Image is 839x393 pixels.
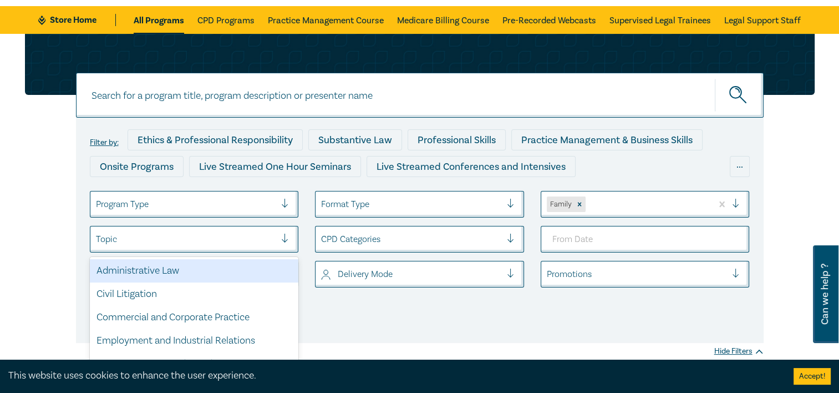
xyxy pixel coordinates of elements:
[609,6,711,34] a: Supervised Legal Trainees
[408,129,506,150] div: Professional Skills
[714,346,764,357] div: Hide Filters
[271,183,399,204] div: Pre-Recorded Webcasts
[820,252,830,336] span: Can we help ?
[511,129,703,150] div: Practice Management & Business Skills
[588,198,590,210] input: select
[76,73,764,118] input: Search for a program title, program description or presenter name
[502,6,596,34] a: Pre-Recorded Webcasts
[96,198,98,210] input: select
[90,283,299,306] div: Civil Litigation
[96,233,98,245] input: select
[90,183,266,204] div: Live Streamed Practical Workshops
[321,268,323,280] input: select
[90,259,299,283] div: Administrative Law
[541,226,750,253] input: From Date
[531,183,633,204] div: National Programs
[308,129,402,150] div: Substantive Law
[397,6,489,34] a: Medicare Billing Course
[90,329,299,352] div: Employment and Industrial Relations
[90,138,119,147] label: Filter by:
[573,196,586,212] div: Remove Family
[730,156,750,177] div: ...
[38,14,115,26] a: Store Home
[90,306,299,329] div: Commercial and Corporate Practice
[404,183,526,204] div: 10 CPD Point Packages
[547,268,549,280] input: select
[90,156,184,177] div: Onsite Programs
[189,156,361,177] div: Live Streamed One Hour Seminars
[321,198,323,210] input: select
[90,352,299,376] div: Lawyer’s Skills including Advocacy
[268,6,384,34] a: Practice Management Course
[547,196,573,212] div: Family
[128,129,303,150] div: Ethics & Professional Responsibility
[367,156,576,177] div: Live Streamed Conferences and Intensives
[794,368,831,385] button: Accept cookies
[724,6,801,34] a: Legal Support Staff
[8,369,777,383] div: This website uses cookies to enhance the user experience.
[134,6,184,34] a: All Programs
[321,233,323,245] input: select
[197,6,255,34] a: CPD Programs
